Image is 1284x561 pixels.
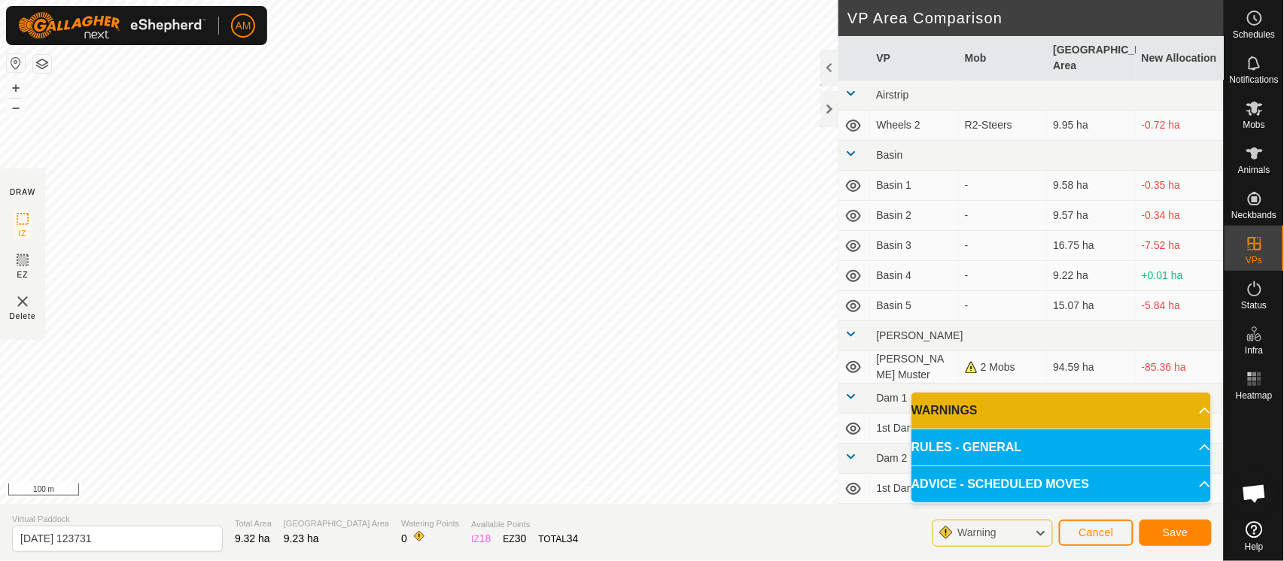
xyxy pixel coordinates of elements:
span: Delete [10,311,36,322]
span: Cancel [1079,526,1114,538]
div: EZ [504,531,527,547]
a: Privacy Policy [552,484,609,498]
td: 9.57 ha [1047,201,1135,231]
span: 34 [567,532,579,544]
td: -85.36 ha [1136,351,1224,384]
h2: VP Area Comparison [847,9,1224,27]
span: Dam 1 [876,392,907,404]
span: ADVICE - SCHEDULED MOVES [911,475,1089,493]
div: - [965,177,1041,193]
span: [GEOGRAPHIC_DATA] Area [284,517,389,530]
span: Notifications [1230,75,1279,84]
span: [PERSON_NAME] [876,329,963,341]
p-accordion-header: ADVICE - SCHEDULED MOVES [911,466,1211,502]
span: RULES - GENERAL [911,438,1022,456]
span: Airstrip [876,89,909,101]
a: Help [1225,515,1284,557]
span: Warning [957,526,996,538]
span: Status [1241,301,1267,310]
div: 2 Mobs [965,359,1041,375]
span: WARNINGS [911,402,978,420]
button: + [7,79,25,97]
td: Basin 4 [870,261,958,291]
span: 9.23 ha [284,532,319,544]
td: 2nd Dam 1 [870,504,958,534]
td: 9.58 ha [1047,171,1135,201]
span: AM [236,18,251,34]
span: Watering Points [401,517,459,530]
span: Animals [1238,165,1270,174]
td: 15.07 ha [1047,291,1135,321]
span: Available Points [471,518,578,531]
td: Wheels 2 [870,111,958,141]
div: R2-Steers [965,117,1041,133]
span: 30 [515,532,527,544]
td: [PERSON_NAME] Muster [870,351,958,384]
p-accordion-header: RULES - GENERAL [911,429,1211,465]
td: Basin 1 [870,171,958,201]
td: -0.35 ha [1136,171,1224,201]
span: VPs [1246,256,1262,265]
button: Cancel [1059,520,1133,546]
img: Gallagher Logo [18,12,206,39]
td: 9.95 ha [1047,111,1135,141]
div: - [965,268,1041,284]
td: +0.01 ha [1136,261,1224,291]
div: IZ [471,531,491,547]
td: -0.72 ha [1136,111,1224,141]
td: Basin 5 [870,291,958,321]
button: Save [1139,520,1212,546]
div: TOTAL [539,531,579,547]
div: - [965,238,1041,253]
img: VP [14,293,32,311]
span: Virtual Paddock [12,513,223,526]
td: Basin 3 [870,231,958,261]
span: 0 [401,532,407,544]
span: Neckbands [1231,211,1276,220]
span: Total Area [235,517,272,530]
th: Mob [959,36,1047,80]
button: Reset Map [7,54,25,72]
span: 9.32 ha [235,532,270,544]
span: EZ [17,269,29,280]
span: Help [1245,542,1264,551]
div: DRAW [10,186,35,198]
td: 94.59 ha [1047,351,1135,384]
span: Infra [1245,346,1263,355]
button: Map Layers [33,55,51,73]
a: Open chat [1232,471,1277,516]
td: 1st Dam 1 [870,474,958,504]
td: Basin 2 [870,201,958,231]
td: -0.34 ha [1136,201,1224,231]
span: Schedules [1233,30,1275,39]
td: 9.22 ha [1047,261,1135,291]
th: VP [870,36,958,80]
span: Basin [876,149,902,161]
span: 18 [479,532,491,544]
span: IZ [19,228,27,239]
div: - [965,208,1041,223]
span: Heatmap [1236,391,1273,400]
span: Save [1163,526,1188,538]
td: -7.52 ha [1136,231,1224,261]
td: 1st Dam 2 [870,414,958,444]
button: – [7,99,25,117]
td: -5.84 ha [1136,291,1224,321]
p-accordion-header: WARNINGS [911,393,1211,429]
a: Contact Us [627,484,671,498]
span: Dam 2 [876,452,907,464]
td: 16.75 ha [1047,231,1135,261]
div: - [965,298,1041,314]
th: [GEOGRAPHIC_DATA] Area [1047,36,1135,80]
span: Mobs [1243,120,1265,129]
th: New Allocation [1136,36,1224,80]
